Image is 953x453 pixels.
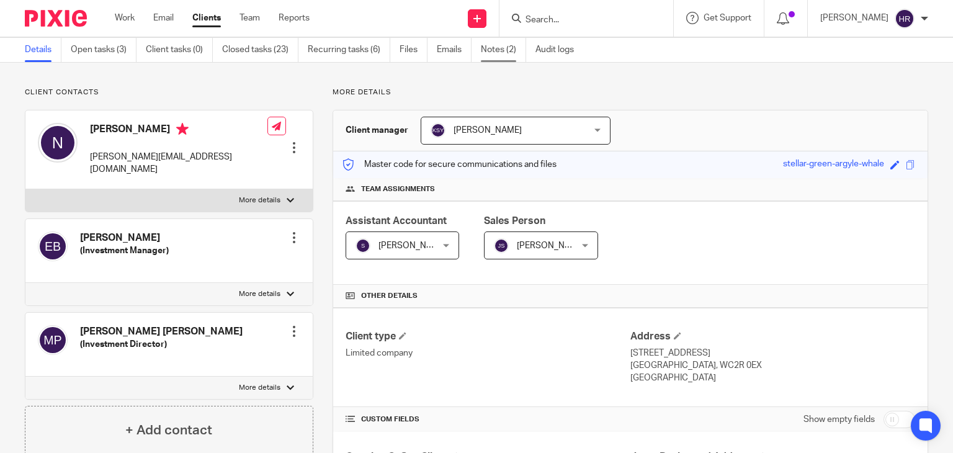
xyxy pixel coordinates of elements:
[38,231,68,261] img: svg%3E
[630,359,915,372] p: [GEOGRAPHIC_DATA], WC2R 0EX
[115,12,135,24] a: Work
[176,123,189,135] i: Primary
[361,184,435,194] span: Team assignments
[437,38,472,62] a: Emails
[25,38,61,62] a: Details
[356,238,370,253] img: svg%3E
[222,38,298,62] a: Closed tasks (23)
[90,151,267,176] p: [PERSON_NAME][EMAIL_ADDRESS][DOMAIN_NAME]
[80,325,243,338] h4: [PERSON_NAME] [PERSON_NAME]
[783,158,884,172] div: stellar-green-argyle-whale
[153,12,174,24] a: Email
[308,38,390,62] a: Recurring tasks (6)
[346,347,630,359] p: Limited company
[342,158,557,171] p: Master code for secure communications and files
[125,421,212,440] h4: + Add contact
[494,238,509,253] img: svg%3E
[346,415,630,424] h4: CUSTOM FIELDS
[71,38,136,62] a: Open tasks (3)
[517,241,585,250] span: [PERSON_NAME]
[192,12,221,24] a: Clients
[239,383,280,393] p: More details
[704,14,751,22] span: Get Support
[80,231,169,244] h4: [PERSON_NAME]
[80,244,169,257] h5: (Investment Manager)
[333,87,928,97] p: More details
[90,123,267,138] h4: [PERSON_NAME]
[25,10,87,27] img: Pixie
[524,15,636,26] input: Search
[38,325,68,355] img: svg%3E
[346,216,447,226] span: Assistant Accountant
[80,338,243,351] h5: (Investment Director)
[484,216,545,226] span: Sales Person
[820,12,888,24] p: [PERSON_NAME]
[25,87,313,97] p: Client contacts
[239,289,280,299] p: More details
[279,12,310,24] a: Reports
[431,123,445,138] img: svg%3E
[361,291,418,301] span: Other details
[346,330,630,343] h4: Client type
[146,38,213,62] a: Client tasks (0)
[38,123,78,163] img: svg%3E
[535,38,583,62] a: Audit logs
[630,330,915,343] h4: Address
[400,38,427,62] a: Files
[895,9,915,29] img: svg%3E
[630,347,915,359] p: [STREET_ADDRESS]
[378,241,454,250] span: [PERSON_NAME] S
[346,124,408,137] h3: Client manager
[481,38,526,62] a: Notes (2)
[239,195,280,205] p: More details
[630,372,915,384] p: [GEOGRAPHIC_DATA]
[239,12,260,24] a: Team
[454,126,522,135] span: [PERSON_NAME]
[803,413,875,426] label: Show empty fields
